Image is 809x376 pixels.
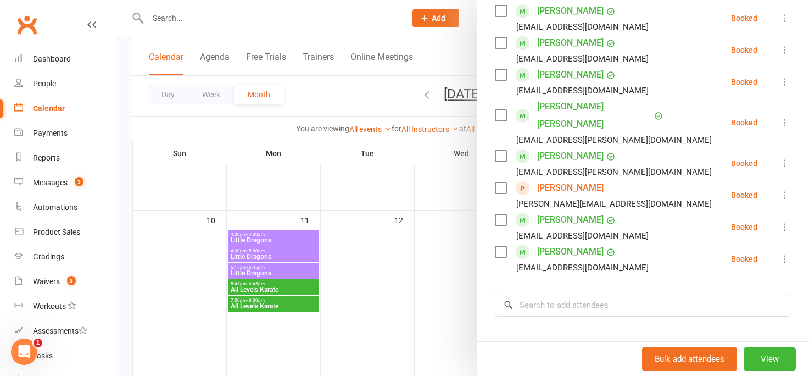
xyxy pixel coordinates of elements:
[537,147,604,165] a: [PERSON_NAME]
[33,153,60,162] div: Reports
[14,220,116,245] a: Product Sales
[537,98,651,133] a: [PERSON_NAME] [PERSON_NAME]
[516,229,649,243] div: [EMAIL_ADDRESS][DOMAIN_NAME]
[537,2,604,20] a: [PERSON_NAME]
[731,191,757,199] div: Booked
[33,79,56,88] div: People
[537,179,604,197] a: [PERSON_NAME]
[33,351,53,360] div: Tasks
[14,319,116,344] a: Assessments
[14,96,116,121] a: Calendar
[33,252,64,261] div: Gradings
[731,223,757,231] div: Booked
[516,133,712,147] div: [EMAIL_ADDRESS][PERSON_NAME][DOMAIN_NAME]
[14,269,116,294] a: Waivers 3
[537,34,604,52] a: [PERSON_NAME]
[516,197,712,211] div: [PERSON_NAME][EMAIL_ADDRESS][DOMAIN_NAME]
[516,261,649,275] div: [EMAIL_ADDRESS][DOMAIN_NAME]
[516,84,649,98] div: [EMAIL_ADDRESS][DOMAIN_NAME]
[731,119,757,126] div: Booked
[33,277,60,286] div: Waivers
[744,347,796,371] button: View
[14,121,116,146] a: Payments
[731,255,757,263] div: Booked
[537,243,604,261] a: [PERSON_NAME]
[33,302,66,311] div: Workouts
[495,294,791,317] input: Search to add attendees
[33,54,71,63] div: Dashboard
[13,11,41,38] a: Clubworx
[14,170,116,195] a: Messages 3
[33,104,65,113] div: Calendar
[731,78,757,86] div: Booked
[14,47,116,71] a: Dashboard
[14,195,116,220] a: Automations
[33,327,87,335] div: Assessments
[33,129,68,137] div: Payments
[537,66,604,84] a: [PERSON_NAME]
[731,14,757,22] div: Booked
[14,71,116,96] a: People
[67,276,76,285] span: 3
[14,344,116,368] a: Tasks
[11,339,37,365] iframe: Intercom live chat
[75,177,83,186] span: 3
[34,339,42,347] span: 1
[33,203,77,212] div: Automations
[14,294,116,319] a: Workouts
[516,20,649,34] div: [EMAIL_ADDRESS][DOMAIN_NAME]
[516,165,712,179] div: [EMAIL_ADDRESS][PERSON_NAME][DOMAIN_NAME]
[642,347,737,371] button: Bulk add attendees
[516,52,649,66] div: [EMAIL_ADDRESS][DOMAIN_NAME]
[731,46,757,54] div: Booked
[33,178,68,187] div: Messages
[537,211,604,229] a: [PERSON_NAME]
[14,245,116,269] a: Gradings
[14,146,116,170] a: Reports
[731,159,757,167] div: Booked
[33,228,80,236] div: Product Sales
